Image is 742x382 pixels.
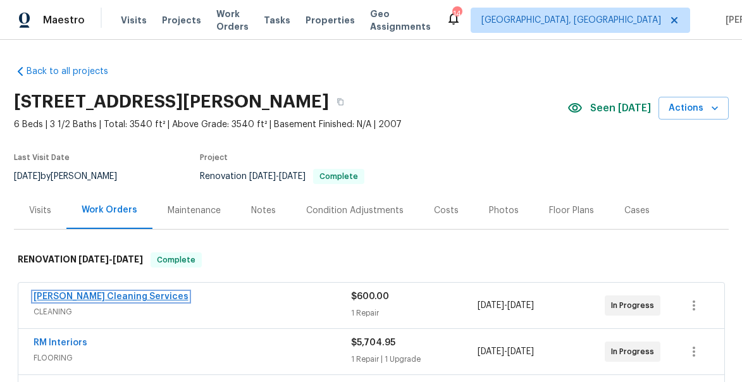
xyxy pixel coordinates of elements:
span: [DATE] [478,347,504,356]
button: Actions [659,97,729,120]
button: Copy Address [329,90,352,113]
span: - [478,345,534,358]
span: - [478,299,534,312]
span: - [78,255,143,264]
div: Photos [489,204,519,217]
span: 6 Beds | 3 1/2 Baths | Total: 3540 ft² | Above Grade: 3540 ft² | Basement Finished: N/A | 2007 [14,118,567,131]
div: RENOVATION [DATE]-[DATE]Complete [14,240,729,280]
span: $5,704.95 [351,338,395,347]
div: Work Orders [82,204,137,216]
span: CLEANING [34,305,351,318]
div: Cases [624,204,650,217]
div: 1 Repair [351,307,478,319]
div: 1 Repair | 1 Upgrade [351,353,478,366]
h2: [STREET_ADDRESS][PERSON_NAME] [14,95,329,108]
div: by [PERSON_NAME] [14,169,132,184]
span: Complete [314,173,363,180]
span: FLOORING [34,352,351,364]
div: 14 [452,8,461,20]
span: In Progress [611,345,659,358]
span: [DATE] [113,255,143,264]
span: Actions [669,101,719,116]
div: Notes [251,204,276,217]
span: Maestro [43,14,85,27]
span: $600.00 [351,292,389,301]
span: [DATE] [78,255,109,264]
h6: RENOVATION [18,252,143,268]
div: Maintenance [168,204,221,217]
span: - [249,172,306,181]
span: Complete [152,254,201,266]
span: [DATE] [478,301,504,310]
span: Visits [121,14,147,27]
span: Properties [306,14,355,27]
span: Renovation [200,172,364,181]
span: In Progress [611,299,659,312]
span: Geo Assignments [370,8,431,33]
span: Project [200,154,228,161]
div: Costs [434,204,459,217]
span: Projects [162,14,201,27]
span: [DATE] [249,172,276,181]
a: [PERSON_NAME] Cleaning Services [34,292,189,301]
span: Work Orders [216,8,249,33]
div: Floor Plans [549,204,594,217]
span: [DATE] [507,347,534,356]
a: Back to all projects [14,65,135,78]
span: Seen [DATE] [590,102,651,114]
span: [GEOGRAPHIC_DATA], [GEOGRAPHIC_DATA] [481,14,661,27]
span: [DATE] [14,172,40,181]
div: Condition Adjustments [306,204,404,217]
span: [DATE] [507,301,534,310]
div: Visits [29,204,51,217]
span: Tasks [264,16,290,25]
a: RM Interiors [34,338,87,347]
span: [DATE] [279,172,306,181]
span: Last Visit Date [14,154,70,161]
